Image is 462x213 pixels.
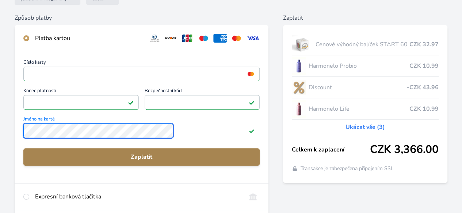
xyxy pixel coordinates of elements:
div: Expresní banková tlačítka [35,192,240,201]
button: Zaplatit [23,148,260,166]
img: discover.svg [164,34,177,43]
iframe: Iframe pro bezpečnostní kód [148,97,257,107]
img: mc.svg [230,34,243,43]
span: Transakce je zabezpečena připojením SSL [301,165,394,172]
img: Platné pole [249,99,255,105]
h6: Způsob platby [15,13,268,22]
span: Cenově výhodný balíček START 60 [316,40,409,49]
h6: Zaplatit [283,13,447,22]
iframe: Iframe pro datum vypršení platnosti [27,97,135,107]
img: amex.svg [213,34,227,43]
span: Zaplatit [29,153,254,161]
img: start.jpg [292,35,313,54]
img: diners.svg [148,34,161,43]
span: Discount [309,83,407,92]
img: discount-lo.png [292,78,306,96]
span: Číslo karty [23,60,260,67]
span: Konec platnosti [23,88,139,95]
span: Harmonelo Probio [309,62,409,70]
img: CLEAN_LIFE_se_stinem_x-lo.jpg [292,100,306,118]
span: CZK 10.99 [409,62,439,70]
span: Bezpečnostní kód [145,88,260,95]
span: Celkem k zaplacení [292,145,370,154]
img: visa.svg [246,34,260,43]
div: Platba kartou [35,34,142,43]
img: maestro.svg [197,34,210,43]
span: CZK 10.99 [409,104,439,113]
span: CZK 32.97 [409,40,439,49]
img: CLEAN_PROBIO_se_stinem_x-lo.jpg [292,57,306,75]
span: Harmonelo Life [309,104,409,113]
input: Jméno na kartěPlatné pole [23,123,173,138]
iframe: Iframe pro číslo karty [27,69,256,79]
span: Jméno na kartě [23,117,260,123]
span: CZK 3,366.00 [370,143,439,156]
img: mc [246,71,256,77]
img: onlineBanking_CZ.svg [246,192,260,201]
span: -CZK 43.96 [407,83,439,92]
img: jcb.svg [180,34,194,43]
img: Platné pole [249,128,255,134]
img: Platné pole [128,99,134,105]
a: Ukázat vše (3) [345,123,385,131]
